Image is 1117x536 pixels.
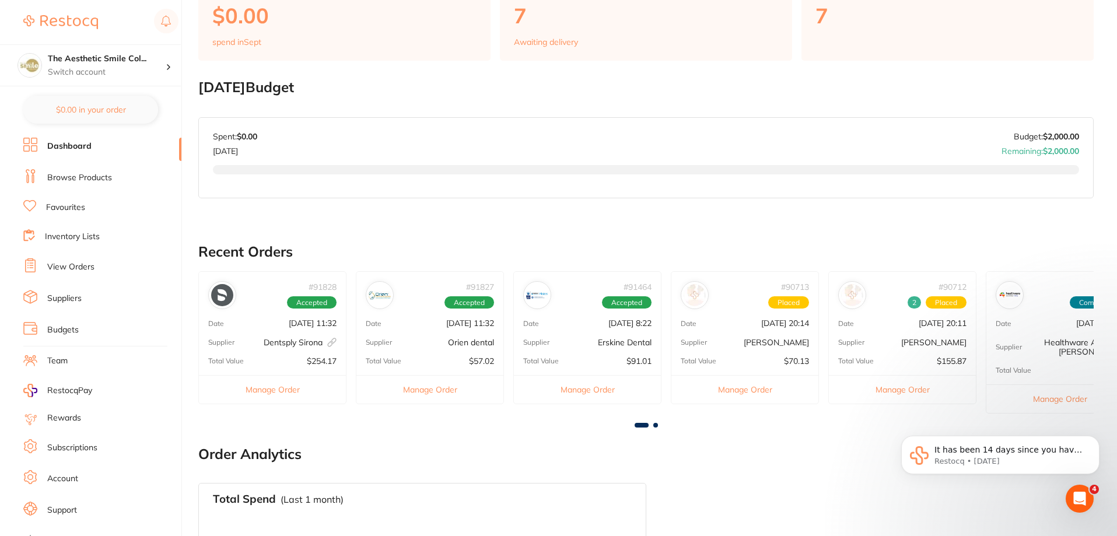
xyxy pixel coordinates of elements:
span: 4 [1090,485,1099,494]
p: $254.17 [307,356,337,366]
a: Inventory Lists [45,231,100,243]
span: Accepted [287,296,337,309]
h2: Recent Orders [198,244,1094,260]
span: Placed [768,296,809,309]
p: Total Value [838,357,874,365]
h2: [DATE] Budget [198,79,1094,96]
p: # 90713 [781,282,809,292]
p: Switch account [48,66,166,78]
p: (Last 1 month) [281,494,344,505]
iframe: Intercom live chat [1066,485,1094,513]
p: Supplier [996,343,1022,351]
span: Accepted [602,296,652,309]
h4: The Aesthetic Smile Collective [48,53,166,65]
p: # 90712 [939,282,967,292]
a: View Orders [47,261,94,273]
p: Awaiting delivery [514,37,578,47]
p: # 91464 [624,282,652,292]
a: Rewards [47,412,81,424]
strong: $2,000.00 [1043,146,1079,156]
p: Budget: [1014,132,1079,141]
p: Supplier [366,338,392,346]
img: Healthware Australia Ridley [999,284,1021,306]
p: [DATE] 11:32 [289,318,337,328]
span: Placed [926,296,967,309]
p: Orien dental [448,338,494,347]
p: Supplier [838,338,864,346]
p: [DATE] [213,142,257,156]
img: Henry Schein Halas [684,284,706,306]
button: Manage Order [199,375,346,404]
button: Manage Order [829,375,976,404]
img: RestocqPay [23,384,37,397]
a: Dashboard [47,141,92,152]
span: Received [908,296,921,309]
p: Supplier [523,338,549,346]
p: Total Value [523,357,559,365]
span: RestocqPay [47,385,92,397]
p: $91.01 [626,356,652,366]
a: Restocq Logo [23,9,98,36]
p: 7 [815,3,1080,27]
p: Date [681,320,696,328]
a: Budgets [47,324,79,336]
p: Total Value [681,357,716,365]
a: Subscriptions [47,442,97,454]
h3: Total Spend [213,493,276,506]
a: RestocqPay [23,384,92,397]
button: Manage Order [671,375,818,404]
p: Date [366,320,381,328]
img: Orien dental [369,284,391,306]
p: 7 [514,3,778,27]
p: [PERSON_NAME] [744,338,809,347]
p: Total Value [366,357,401,365]
a: Browse Products [47,172,112,184]
p: [DATE] 20:11 [919,318,967,328]
h2: Order Analytics [198,446,1094,463]
img: Dentsply Sirona [211,284,233,306]
p: $57.02 [469,356,494,366]
p: $0.00 [212,3,477,27]
p: # 91827 [466,282,494,292]
a: Suppliers [47,293,82,304]
button: Manage Order [356,375,503,404]
img: The Aesthetic Smile Collective [18,54,41,77]
p: Supplier [681,338,707,346]
p: spend in Sept [212,37,261,47]
p: Dentsply Sirona [264,338,337,347]
p: Erskine Dental [598,338,652,347]
strong: $2,000.00 [1043,131,1079,142]
p: [PERSON_NAME] [901,338,967,347]
p: $155.87 [937,356,967,366]
p: Supplier [208,338,234,346]
a: Account [47,473,78,485]
p: $70.13 [784,356,809,366]
p: # 91828 [309,282,337,292]
img: Henry Schein Halas [841,284,863,306]
button: $0.00 in your order [23,96,158,124]
p: Total Value [996,366,1031,374]
p: Spent: [213,132,257,141]
span: Accepted [444,296,494,309]
strong: $0.00 [237,131,257,142]
a: Team [47,355,68,367]
button: Manage Order [514,375,661,404]
p: [DATE] 8:22 [608,318,652,328]
a: Favourites [46,202,85,213]
p: Date [838,320,854,328]
p: Date [523,320,539,328]
p: Date [208,320,224,328]
p: Date [996,320,1011,328]
p: Total Value [208,357,244,365]
img: Erskine Dental [526,284,548,306]
p: [DATE] 11:32 [446,318,494,328]
p: [DATE] 20:14 [761,318,809,328]
p: Remaining: [1002,142,1079,156]
a: Support [47,505,77,516]
img: Restocq Logo [23,15,98,29]
iframe: Intercom notifications message [884,411,1117,505]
